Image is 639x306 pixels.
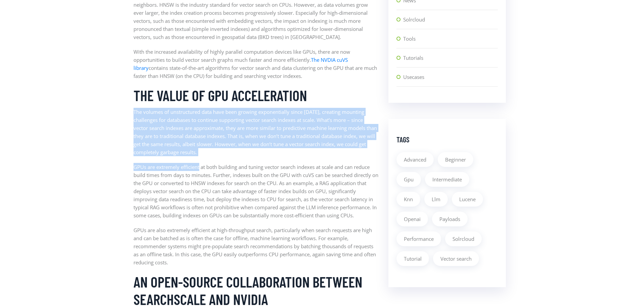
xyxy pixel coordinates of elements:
[403,73,498,86] a: Usecases
[403,54,498,67] a: Tutorials
[396,135,498,144] h4: Tags
[134,56,348,71] a: The NVDIA cuVS library
[396,172,421,187] a: Gpu
[452,192,483,207] a: Lucene
[433,251,479,266] a: Vector search
[432,212,468,226] a: Payloads
[445,231,482,246] a: Solrcloud
[438,152,473,167] a: Beginner
[425,172,469,187] a: Intermediate
[403,35,498,48] a: Tools
[396,251,429,266] a: Tutorial
[396,231,441,246] a: Performance
[403,15,498,29] a: Solrcloud
[424,192,448,207] a: Llm
[396,152,434,167] a: Advanced
[396,192,420,207] a: Knn
[134,108,378,156] p: The volumes of unstructured data have been growing exponentially since [DATE], creating mounting ...
[134,48,378,80] p: With the increased availability of highly parallel computation devices like GPUs, there are now o...
[134,163,378,219] p: GPUs are extremely efficient at both building and tuning vector search indexes at scale and can r...
[396,212,428,226] a: Openai
[134,226,378,266] p: GPUs are also extremely efficient at high-throughput search, particularly when search requests ar...
[134,87,378,104] h3: The value of GPU acceleration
